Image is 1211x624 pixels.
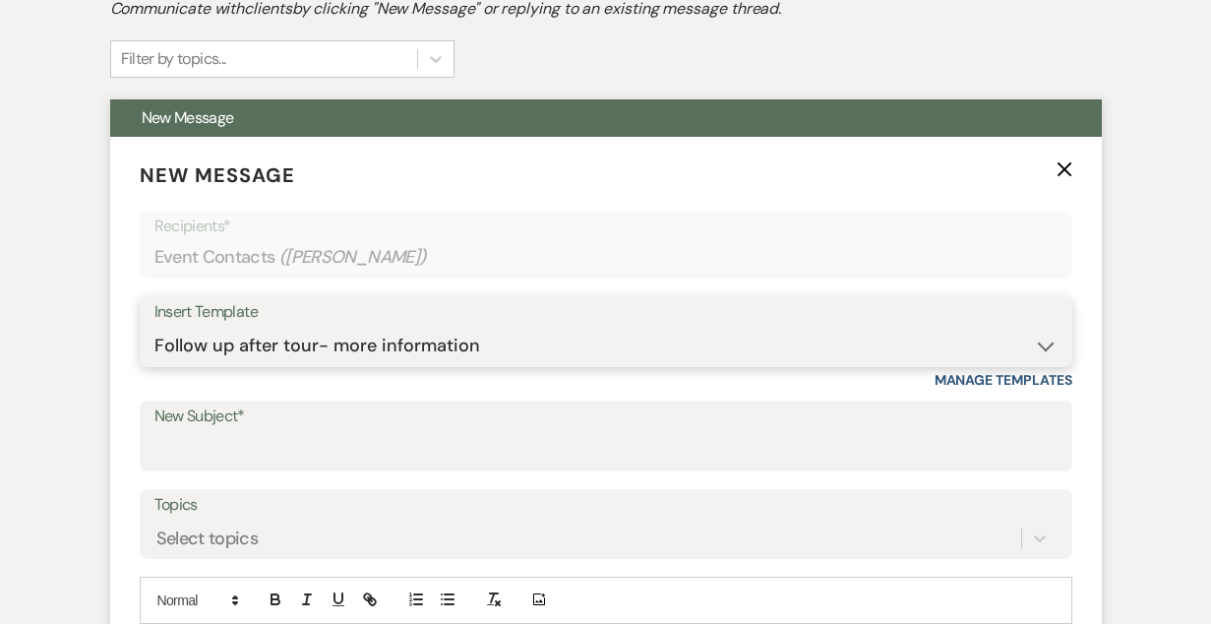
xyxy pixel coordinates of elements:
[140,162,295,188] span: New Message
[121,47,226,71] div: Filter by topics...
[154,491,1058,520] label: Topics
[154,214,1058,239] p: Recipients*
[154,298,1058,327] div: Insert Template
[156,525,259,551] div: Select topics
[279,244,427,271] span: ( [PERSON_NAME] )
[935,371,1072,389] a: Manage Templates
[142,107,234,128] span: New Message
[154,238,1058,277] div: Event Contacts
[154,403,1058,431] label: New Subject*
